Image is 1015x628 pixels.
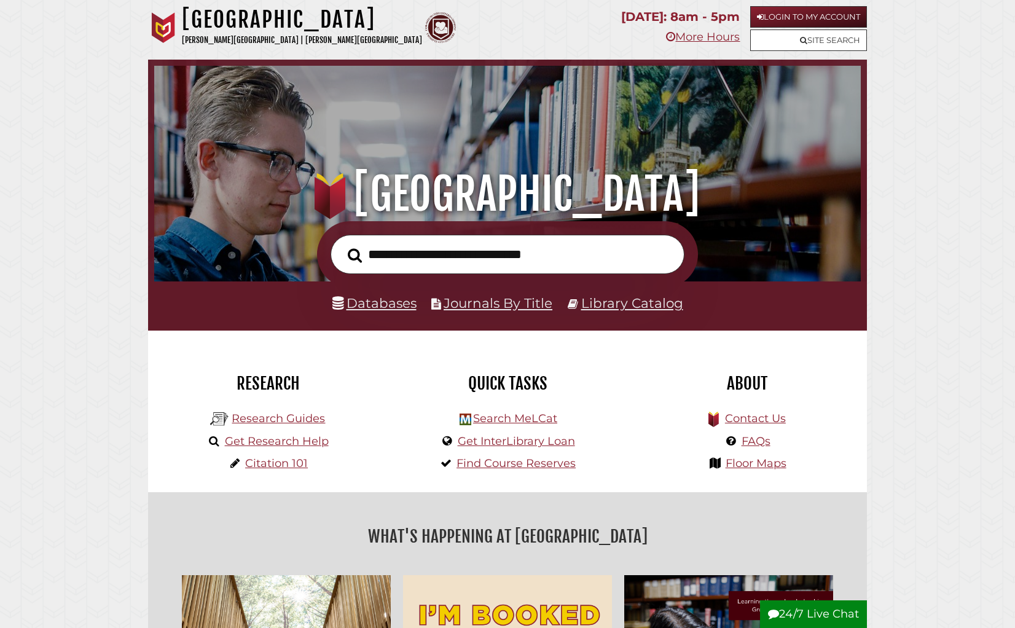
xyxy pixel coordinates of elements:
a: Site Search [750,29,867,51]
a: Contact Us [725,412,786,425]
a: Library Catalog [581,295,683,311]
a: Get InterLibrary Loan [458,434,575,448]
a: Citation 101 [245,457,308,470]
a: Research Guides [232,412,325,425]
a: Journals By Title [444,295,552,311]
h1: [GEOGRAPHIC_DATA] [170,167,845,221]
img: Hekman Library Logo [210,410,229,428]
h2: About [637,373,858,394]
a: Floor Maps [726,457,786,470]
button: Search [342,245,368,267]
a: Get Research Help [225,434,329,448]
a: Search MeLCat [473,412,557,425]
p: [PERSON_NAME][GEOGRAPHIC_DATA] | [PERSON_NAME][GEOGRAPHIC_DATA] [182,33,422,47]
a: More Hours [666,30,740,44]
img: Calvin University [148,12,179,43]
a: Find Course Reserves [457,457,576,470]
img: Calvin Theological Seminary [425,12,456,43]
h2: What's Happening at [GEOGRAPHIC_DATA] [157,522,858,551]
p: [DATE]: 8am - 5pm [621,6,740,28]
a: Databases [332,295,417,311]
h2: Research [157,373,378,394]
a: FAQs [742,434,770,448]
h2: Quick Tasks [397,373,618,394]
a: Login to My Account [750,6,867,28]
i: Search [348,248,362,263]
h1: [GEOGRAPHIC_DATA] [182,6,422,33]
img: Hekman Library Logo [460,414,471,425]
